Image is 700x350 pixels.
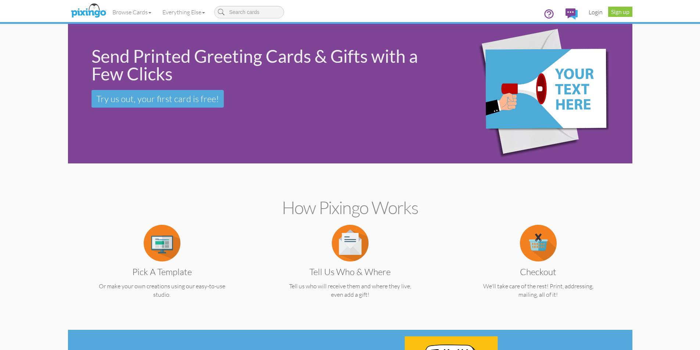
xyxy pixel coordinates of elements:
[214,6,284,18] input: Search cards
[91,90,224,108] a: Try us out, your first card is free!
[270,282,430,299] p: Tell us who will receive them and where they live, even add a gift!
[144,225,180,261] img: item.alt
[520,225,557,261] img: item.alt
[583,3,608,21] a: Login
[107,3,157,21] a: Browse Cards
[464,267,613,277] h3: Checkout
[157,3,211,21] a: Everything Else
[270,239,430,299] a: Tell us Who & Where Tell us who will receive them and where they live, even add a gift!
[276,267,424,277] h3: Tell us Who & Where
[82,282,242,299] p: Or make your own creations using our easy-to-use studio.
[91,47,438,83] div: Send Printed Greeting Cards & Gifts with a Few Clicks
[459,239,618,299] a: Checkout We'll take care of the rest! Print, addressing, mailing, all of it!
[608,7,632,17] a: Sign up
[450,14,628,174] img: eb544e90-0942-4412-bfe0-c610d3f4da7c.png
[332,225,369,261] img: item.alt
[81,198,620,217] h2: How Pixingo works
[566,8,578,19] img: comments.svg
[96,93,219,104] span: Try us out, your first card is free!
[69,2,108,20] img: pixingo logo
[459,282,618,299] p: We'll take care of the rest! Print, addressing, mailing, all of it!
[88,267,236,277] h3: Pick a Template
[82,239,242,299] a: Pick a Template Or make your own creations using our easy-to-use studio.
